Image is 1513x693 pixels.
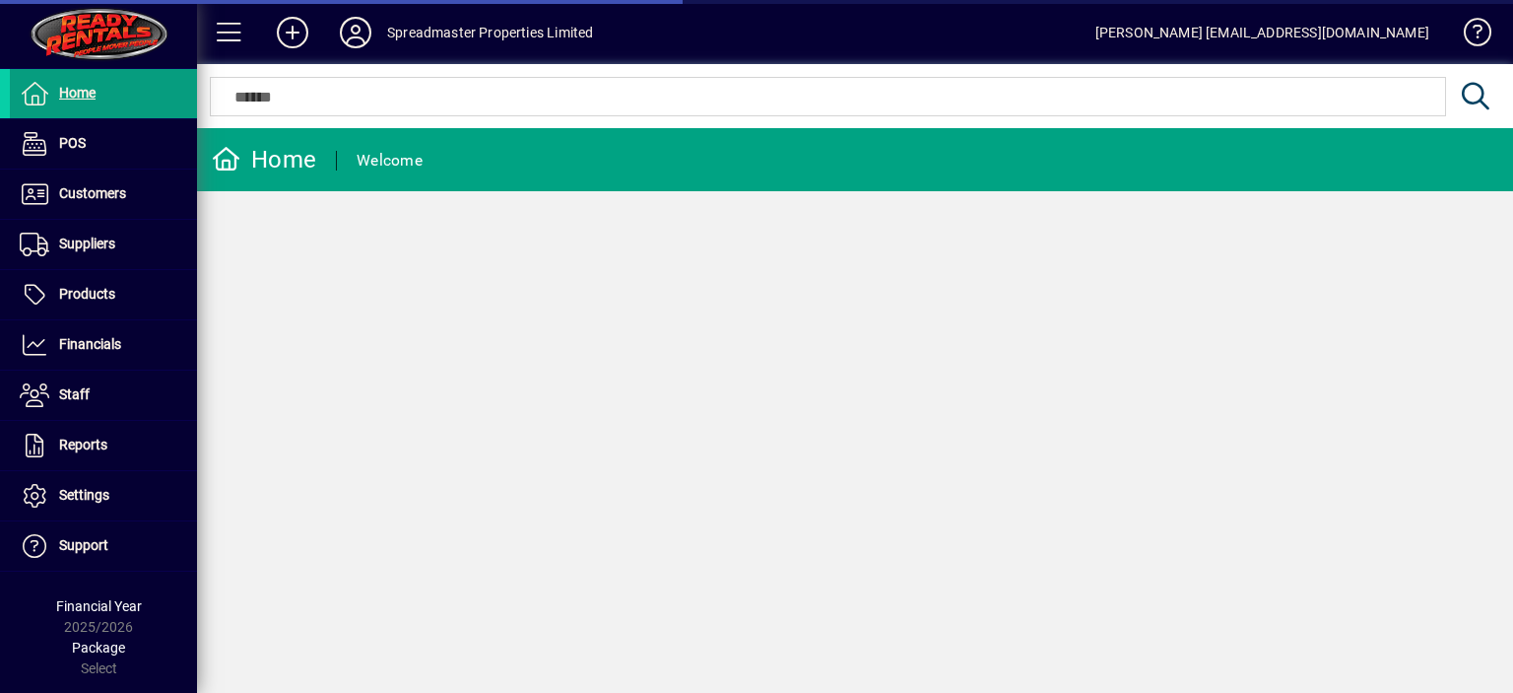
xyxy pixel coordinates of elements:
[261,15,324,50] button: Add
[10,119,197,169] a: POS
[1095,17,1429,48] div: [PERSON_NAME] [EMAIL_ADDRESS][DOMAIN_NAME]
[59,437,107,452] span: Reports
[387,17,593,48] div: Spreadmaster Properties Limited
[59,135,86,151] span: POS
[324,15,387,50] button: Profile
[212,144,316,175] div: Home
[10,270,197,319] a: Products
[59,386,90,402] span: Staff
[59,85,96,101] span: Home
[10,521,197,571] a: Support
[10,320,197,370] a: Financials
[10,170,197,219] a: Customers
[10,471,197,520] a: Settings
[357,145,423,176] div: Welcome
[1449,4,1488,68] a: Knowledge Base
[59,236,115,251] span: Suppliers
[59,537,108,553] span: Support
[10,421,197,470] a: Reports
[59,286,115,302] span: Products
[59,185,126,201] span: Customers
[59,487,109,503] span: Settings
[59,336,121,352] span: Financials
[72,640,125,656] span: Package
[10,220,197,269] a: Suppliers
[10,371,197,420] a: Staff
[56,598,142,614] span: Financial Year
